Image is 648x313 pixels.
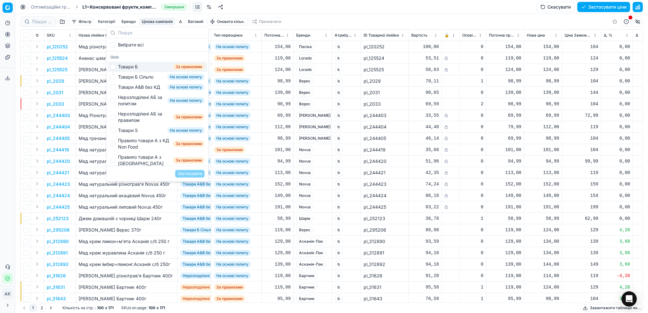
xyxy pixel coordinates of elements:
div: Правило товари А з [GEOGRAPHIC_DATA] [118,154,171,167]
button: Expand [33,214,41,222]
span: На основі попиту [167,84,205,90]
span: Тип переоцінки [214,33,242,38]
button: pl_244425 [47,204,70,210]
div: Мед Різнотрав'я натур.[PERSON_NAME] 300г [79,112,175,119]
div: 149,00 [264,192,291,199]
div: pl_244419 [364,147,406,153]
div: 98,99 [527,135,559,142]
button: Фільтр [69,18,94,25]
button: Expand [33,66,41,73]
button: Цінова кампанія [139,18,175,25]
nav: breadcrumb [31,4,187,10]
div: Suggestions [107,38,208,166]
div: 46,14 [411,135,439,142]
div: pl_120252 [364,44,406,50]
div: Нерозподілені АБ за правилом [118,111,171,123]
div: pl_244403 [364,112,406,119]
div: 0,00 [604,101,630,107]
button: pl_244420 [47,158,70,164]
span: b [335,89,343,96]
p: pl_244424 [47,192,70,199]
div: 154,00 [489,44,521,50]
div: 0 [462,158,484,164]
div: 104 [565,101,598,107]
div: 0 [462,44,484,50]
span: На основі попиту [167,127,205,134]
span: Нерозподілені АБ за попитом [180,170,240,176]
div: Glob [108,53,207,62]
div: 101,00 [264,147,291,153]
span: Δ [636,33,638,38]
div: 119,00 [527,55,559,61]
span: b [335,135,343,142]
p: pl_31631 [47,284,65,290]
div: 0 [462,147,484,153]
div: Нерозподілені АБ за попитом [118,94,165,107]
div: 69,99 [489,112,521,119]
div: 119,00 [264,55,291,61]
div: Мед натуральний акацієвий Novus 250г [79,158,175,164]
button: 2 [38,304,46,312]
span: Пасіка [296,43,315,51]
button: Expand [33,203,41,211]
div: 1 [462,78,484,84]
button: pl_2031 [47,89,63,96]
p: pl_312892 [47,261,69,268]
span: На основі попиту [214,112,251,119]
div: 0 [462,124,484,130]
div: [PERSON_NAME] натур.[PERSON_NAME] 300г [79,124,175,130]
button: Expand [33,54,41,62]
div: 0,00 [604,112,630,119]
span: Нерозподілені АБ за попитом [180,158,240,164]
div: 0,00 [604,124,630,130]
strong: 100 [97,305,104,310]
button: Expand all [33,31,41,39]
div: Мед натуральний різнотрав'я Novus 250г [79,147,175,153]
div: Товари S [118,127,138,134]
div: 33,55 [411,112,439,119]
div: 139,00 [489,89,521,96]
button: Категорії [95,18,118,25]
div: Товари Б Сільпо [118,74,153,80]
div: pl_244420 [364,158,406,164]
div: 98,99 [527,78,559,84]
button: Expand [33,77,41,85]
div: 69,99 [489,135,521,142]
input: Пошук по SKU або назві [32,18,52,25]
div: pl_2029 [364,78,406,84]
span: Lorado [296,66,315,73]
div: pl_2033 [364,101,406,107]
input: Пошук [118,26,205,39]
button: Expand [33,272,41,279]
span: Вартість [411,33,428,38]
button: Expand [33,88,41,96]
span: Завершені [161,4,187,10]
button: Expand [33,157,41,165]
p: pl_244421 [47,170,69,176]
span: b [335,112,343,119]
span: Novus [296,157,313,165]
div: 113,00 [527,170,559,176]
div: 98,99 [264,78,291,84]
div: 101,00 [527,147,559,153]
div: 98,99 [489,78,521,84]
div: 90,65 [411,89,439,96]
span: Товари А&B без КД [180,192,221,199]
div: 79,99 [489,124,521,130]
button: Expand [33,260,41,268]
div: [PERSON_NAME] с/б 370г [79,78,175,84]
div: pl_244421 [364,170,406,176]
span: Нерозподілені АБ за попитом [180,78,240,84]
div: 124 [565,55,598,61]
span: [PERSON_NAME] [296,123,333,131]
div: 139,00 [264,89,291,96]
div: 104 [565,78,598,84]
button: Expand [33,295,41,302]
div: pl_125525 [364,66,406,73]
span: На основі попиту [167,97,205,104]
button: pl_125525 [47,66,67,73]
div: 159 [565,181,598,187]
button: Expand [33,283,41,291]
